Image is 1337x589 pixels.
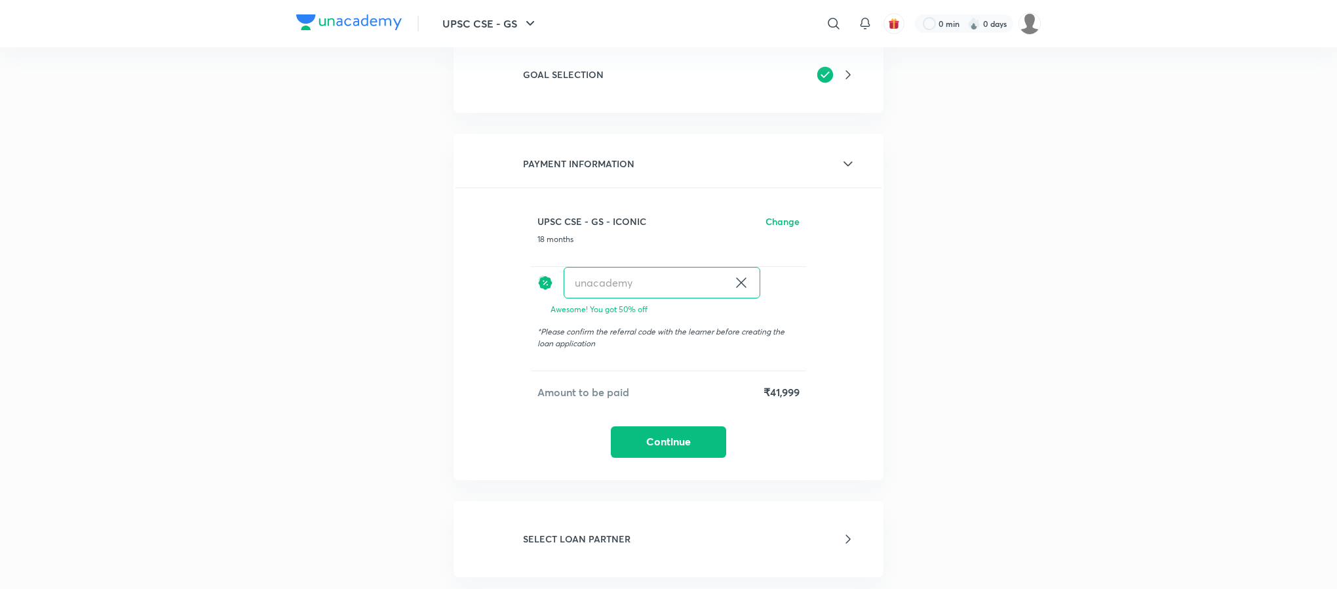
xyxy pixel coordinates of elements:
p: Awesome! You got 50% off [537,304,800,315]
h5: Amount to be paid [537,384,629,400]
button: Continue [611,426,726,458]
a: Company Logo [296,14,402,33]
img: Company Logo [296,14,402,30]
h6: GOAL SELECTION [523,68,604,81]
h6: SELECT LOAN PARTNER [523,532,630,546]
h6: Change [765,214,800,228]
p: 18 months [537,234,800,245]
span: Please confirm the referral code with the learner before creating the loan application [537,327,785,348]
button: avatar [883,13,904,34]
button: UPSC CSE - GS [435,10,546,37]
img: discount [537,267,553,298]
img: Pranesh [1018,12,1041,35]
img: streak [967,17,980,30]
img: avatar [888,18,900,30]
h6: PAYMENT INFORMATION [523,157,634,171]
h6: UPSC CSE - GS - ICONIC [537,214,646,228]
input: Have a referral code? [564,267,728,298]
h5: ₹41,999 [764,384,800,400]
